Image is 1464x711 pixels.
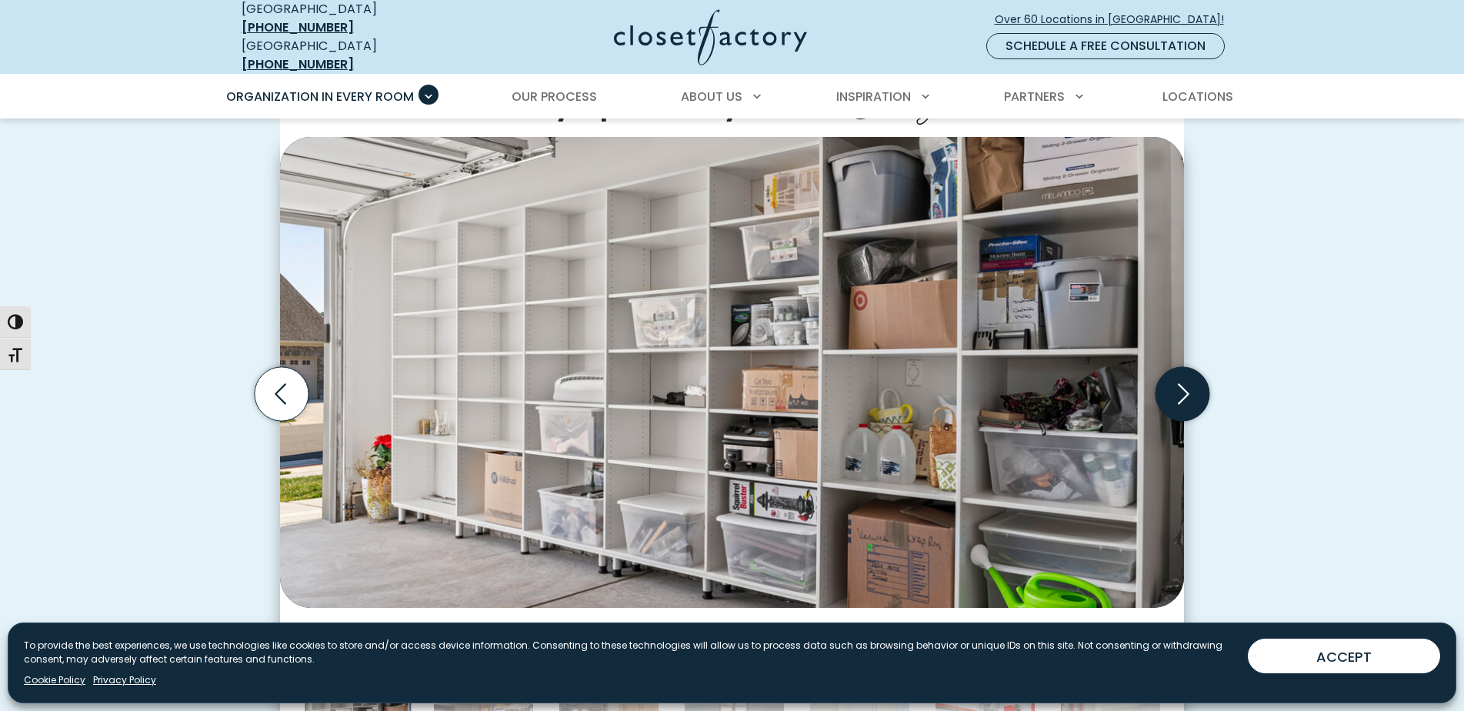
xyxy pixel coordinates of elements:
img: Garage wall with full-height white cabinetry, open cubbies [280,137,1184,608]
span: Inspiration [836,88,911,105]
p: To provide the best experiences, we use technologies like cookies to store and/or access device i... [24,639,1236,666]
a: Schedule a Free Consultation [986,33,1225,59]
button: Previous slide [248,361,315,427]
nav: Primary Menu [215,75,1249,118]
span: Partners [1004,88,1065,105]
figcaption: Custom open shelving in Skye melamine with adjustable shelves and utility hooks, ideal for bin st... [280,608,1184,651]
button: Next slide [1149,361,1216,427]
a: [PHONE_NUMBER] [242,55,354,73]
a: [PHONE_NUMBER] [242,18,354,36]
button: ACCEPT [1248,639,1440,673]
img: Closet Factory Logo [614,9,807,65]
a: Privacy Policy [93,673,156,687]
span: Organization in Every Room [226,88,414,105]
a: Over 60 Locations in [GEOGRAPHIC_DATA]! [994,6,1237,33]
a: Cookie Policy [24,673,85,687]
span: Over 60 Locations in [GEOGRAPHIC_DATA]! [995,12,1236,28]
span: Locations [1162,88,1233,105]
div: [GEOGRAPHIC_DATA] [242,37,465,74]
span: Our Process [512,88,597,105]
span: About Us [681,88,742,105]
